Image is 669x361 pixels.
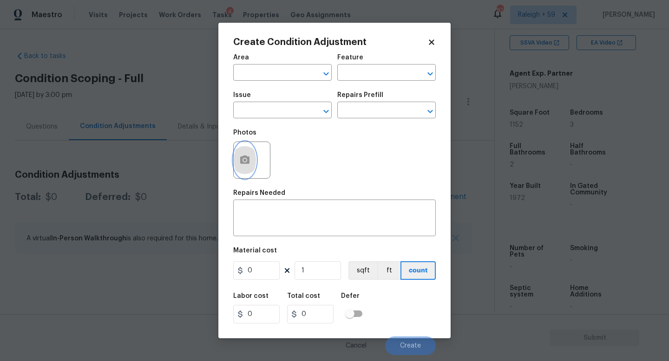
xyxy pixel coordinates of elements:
button: ft [377,261,400,280]
h5: Area [233,54,249,61]
h5: Issue [233,92,251,98]
h5: Feature [337,54,363,61]
button: Open [320,67,333,80]
button: Cancel [331,336,381,355]
h5: Labor cost [233,293,269,299]
span: Cancel [346,342,367,349]
span: Create [400,342,421,349]
h5: Total cost [287,293,320,299]
h5: Material cost [233,247,277,254]
button: Open [424,67,437,80]
button: Create [385,336,436,355]
button: Open [320,105,333,118]
button: count [400,261,436,280]
h5: Repairs Prefill [337,92,383,98]
button: sqft [348,261,377,280]
h5: Defer [341,293,360,299]
button: Open [424,105,437,118]
h5: Repairs Needed [233,190,285,196]
h2: Create Condition Adjustment [233,38,427,47]
h5: Photos [233,129,256,136]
